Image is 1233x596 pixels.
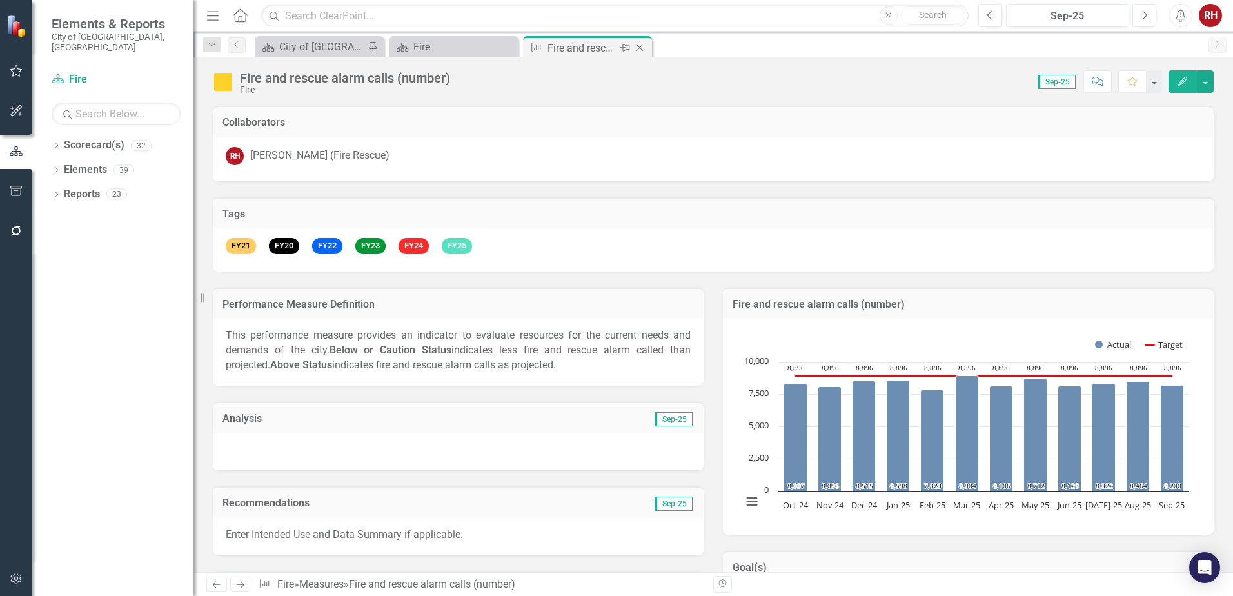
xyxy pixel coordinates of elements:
div: Sep-25 [1011,8,1125,24]
path: Oct-24, 8,337. Actual. [784,384,807,492]
text: Feb-25 [920,499,945,511]
text: 8,896 [890,363,907,372]
span: Sep-25 [655,412,693,426]
text: Apr-25 [989,499,1014,511]
path: Aug-25, 8,464. Actual. [1127,382,1150,492]
div: Fire [240,85,450,95]
text: 8,896 [992,363,1010,372]
text: 5,000 [749,419,769,431]
button: Sep-25 [1006,4,1129,27]
text: Mar-25 [953,499,980,511]
strong: Above Status [270,359,332,371]
text: 8,712 [1027,481,1045,490]
span: Search [919,10,947,20]
span: Elements & Reports [52,16,181,32]
text: Jun-25 [1056,499,1081,511]
text: 8,896 [1095,363,1112,372]
g: Target, series 2 of 2. Line with 12 data points. [793,373,1175,379]
div: Fire and rescue alarm calls (number) [547,40,616,56]
text: 8,515 [856,481,873,490]
text: 7,500 [749,387,769,399]
text: 0 [764,484,769,495]
path: Apr-25, 8,106. Actual. [990,386,1013,492]
text: 8,896 [924,363,942,372]
text: 8,896 [1061,363,1078,372]
div: Fire [413,39,515,55]
text: 10,000 [744,355,769,366]
button: Show Actual [1095,339,1131,350]
div: Fire and rescue alarm calls (number) [349,578,515,590]
img: Caution [213,72,233,92]
text: 2,500 [749,452,769,463]
a: Fire [277,578,294,590]
img: ClearPoint Strategy [6,15,29,37]
text: Nov-24 [816,499,844,511]
h3: Collaborators [222,117,1204,128]
span: Sep-25 [655,497,693,511]
div: Chart. Highcharts interactive chart. [736,328,1201,522]
text: 8,128 [1061,481,1079,490]
text: 8,106 [993,481,1011,490]
text: Aug-25 [1125,499,1151,511]
p: This performance measure provides an indicator to evaluate resources for the current needs and de... [226,328,691,373]
path: Dec-24, 8,515. Actual. [853,381,876,492]
text: 8,464 [1130,481,1147,490]
text: 8,096 [822,481,839,490]
a: Measures [299,578,344,590]
a: Reports [64,187,100,202]
div: RH [226,147,244,165]
input: Search ClearPoint... [261,5,969,27]
text: 8,896 [1027,363,1044,372]
path: Nov-24, 8,096. Actual. [818,387,842,492]
a: Elements [64,163,107,177]
path: Jan-25, 8,598. Actual. [887,381,910,492]
text: [DATE]-25 [1085,499,1122,511]
button: View chart menu, Chart [743,493,761,511]
button: Search [901,6,965,25]
path: Sep-25, 8,200. Actual. [1161,386,1184,492]
div: 39 [113,164,134,175]
a: City of [GEOGRAPHIC_DATA] [258,39,364,55]
text: 8,896 [822,363,839,372]
text: 8,896 [1130,363,1147,372]
span: FY24 [399,238,429,254]
h3: Goal(s) [733,562,1204,573]
h3: Recommendations [222,497,547,509]
a: Scorecard(s) [64,138,124,153]
text: 8,322 [1096,481,1113,490]
h3: Fire and rescue alarm calls (number) [733,299,1204,310]
path: Feb-25, 7,823. Actual. [921,390,944,492]
h3: Performance Measure Definition [222,299,694,310]
text: 8,896 [1164,363,1181,372]
div: 32 [131,140,152,151]
a: Fire [392,39,515,55]
text: 8,200 [1164,481,1181,490]
path: Jun-25, 8,128. Actual. [1058,386,1081,492]
h3: Tags [222,208,1204,220]
h3: Analysis [222,413,459,424]
div: Open Intercom Messenger [1189,552,1220,583]
text: Oct-24 [783,499,809,511]
div: City of [GEOGRAPHIC_DATA] [279,39,364,55]
span: FY22 [312,238,342,254]
text: Sep-25 [1159,499,1185,511]
button: Show Target [1145,339,1183,350]
text: 8,904 [959,481,976,490]
span: Sep-25 [1038,75,1076,89]
p: Enter Intended Use and Data Summary if applicable. [226,528,691,542]
text: Jan-25 [885,499,910,511]
path: Mar-25, 8,904. Actual. [956,376,979,492]
div: 23 [106,189,127,200]
text: May-25 [1021,499,1049,511]
span: FY23 [355,238,386,254]
text: 7,823 [924,481,942,490]
button: RH [1199,4,1222,27]
path: Jul-25, 8,322. Actual. [1092,384,1116,492]
span: FY25 [442,238,472,254]
text: 8,337 [787,481,805,490]
a: Fire [52,72,181,87]
text: 8,896 [787,363,805,372]
span: FY20 [269,238,299,254]
text: 8,896 [856,363,873,372]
